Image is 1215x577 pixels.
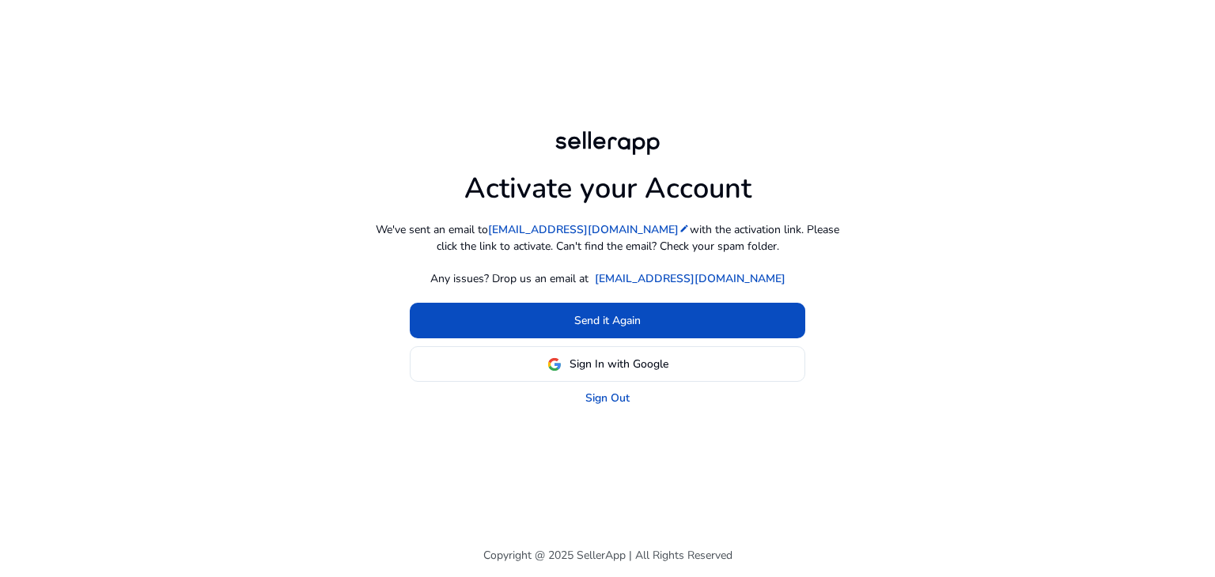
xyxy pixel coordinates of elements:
a: Sign Out [585,390,630,406]
img: google-logo.svg [547,357,562,371]
a: [EMAIL_ADDRESS][DOMAIN_NAME] [595,270,785,287]
h1: Activate your Account [464,159,751,206]
span: Sign In with Google [570,356,668,372]
a: [EMAIL_ADDRESS][DOMAIN_NAME] [488,221,690,238]
p: We've sent an email to with the activation link. Please click the link to activate. Can't find th... [370,221,845,255]
mat-icon: edit [679,223,690,234]
button: Sign In with Google [410,346,805,382]
button: Send it Again [410,303,805,338]
p: Any issues? Drop us an email at [430,270,589,287]
span: Send it Again [574,312,641,329]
